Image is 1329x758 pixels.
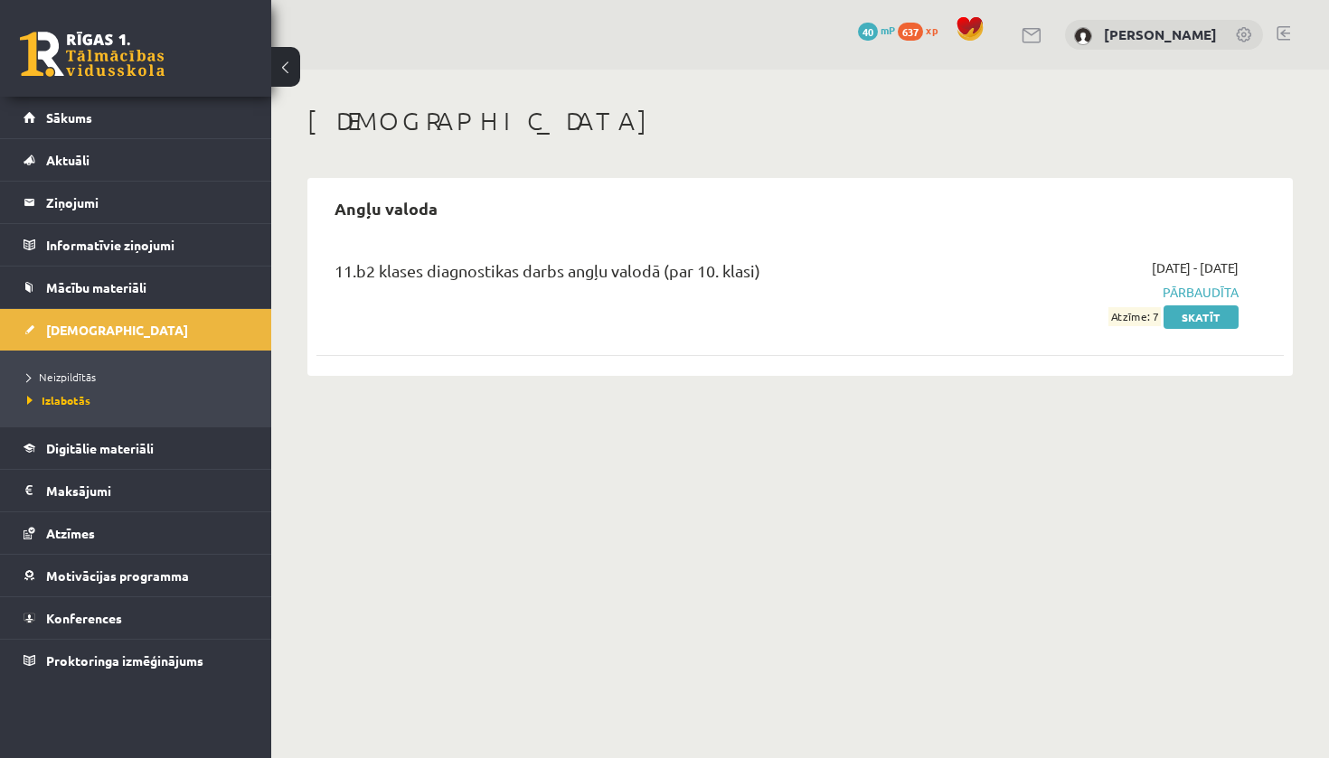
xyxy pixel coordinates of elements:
legend: Ziņojumi [46,182,249,223]
a: Konferences [24,597,249,639]
a: Skatīt [1164,305,1239,329]
span: [DEMOGRAPHIC_DATA] [46,322,188,338]
span: Neizpildītās [27,370,96,384]
a: Motivācijas programma [24,555,249,596]
span: Proktoringa izmēģinājums [46,652,203,669]
a: Digitālie materiāli [24,427,249,469]
h1: [DEMOGRAPHIC_DATA] [307,106,1293,136]
a: Proktoringa izmēģinājums [24,640,249,681]
span: mP [881,23,895,37]
span: Izlabotās [27,393,90,407]
a: Aktuāli [24,139,249,181]
a: [DEMOGRAPHIC_DATA] [24,309,249,351]
span: Sākums [46,109,92,126]
legend: Maksājumi [46,470,249,511]
a: Izlabotās [27,392,253,408]
span: Motivācijas programma [46,567,189,584]
a: 40 mP [858,23,895,37]
span: Mācību materiāli [46,279,146,295]
span: Atzīme: 7 [1108,307,1161,326]
h2: Angļu valoda [316,187,456,229]
span: Konferences [46,610,122,626]
div: 11.b2 klases diagnostikas darbs angļu valodā (par 10. klasi) [335,258,928,292]
a: Rīgas 1. Tālmācības vidusskola [20,32,165,77]
a: Mācību materiāli [24,267,249,308]
span: xp [926,23,938,37]
span: 637 [898,23,923,41]
span: [DATE] - [DATE] [1152,258,1239,277]
a: Neizpildītās [27,369,253,385]
a: Ziņojumi [24,182,249,223]
a: Maksājumi [24,470,249,511]
span: Aktuāli [46,152,90,168]
span: Atzīmes [46,525,95,541]
span: Pārbaudīta [956,283,1239,302]
a: [PERSON_NAME] [1104,25,1217,43]
a: 637 xp [898,23,947,37]
legend: Informatīvie ziņojumi [46,224,249,266]
span: Digitālie materiāli [46,440,154,456]
a: Informatīvie ziņojumi [24,224,249,266]
a: Atzīmes [24,512,249,554]
a: Sākums [24,97,249,138]
img: Ieva Krūmiņa [1074,27,1092,45]
span: 40 [858,23,878,41]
